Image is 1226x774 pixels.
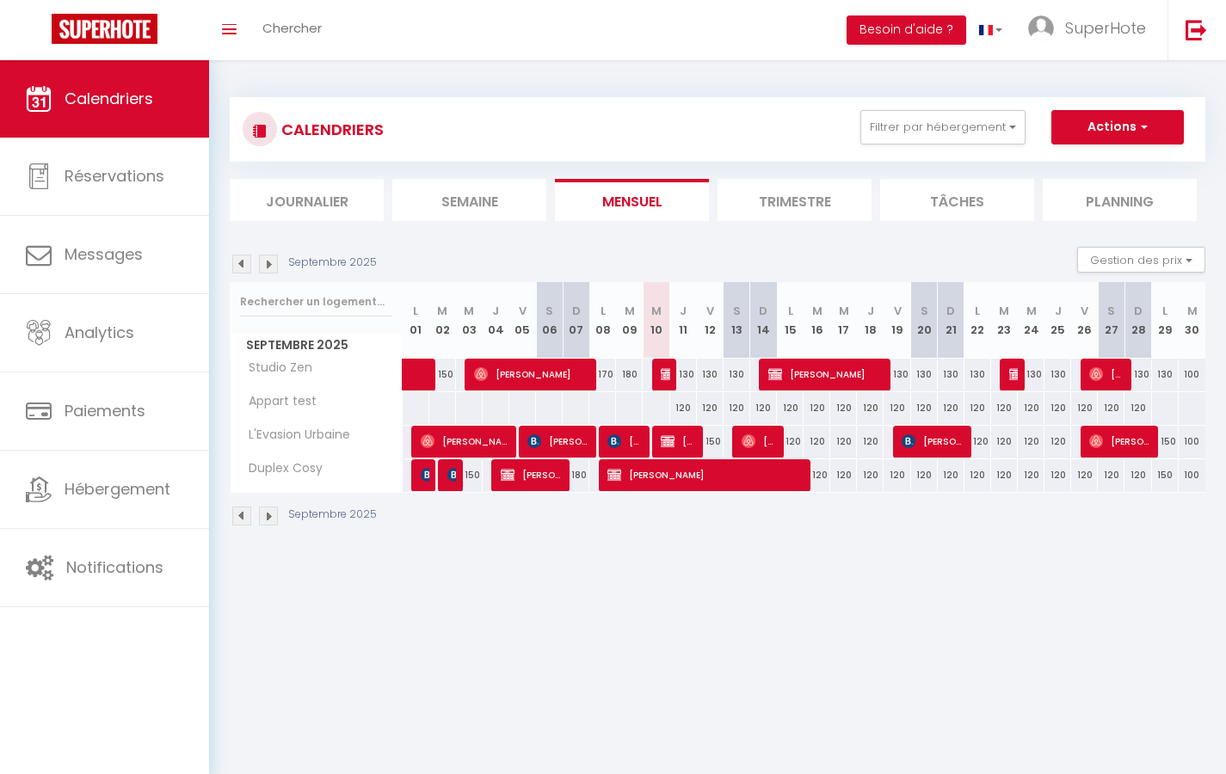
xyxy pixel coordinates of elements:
span: Patureau Léa [421,458,429,491]
abbr: M [839,303,849,319]
div: 120 [964,459,991,491]
div: 120 [777,426,804,458]
abbr: M [812,303,822,319]
div: 120 [857,426,884,458]
div: 120 [1018,426,1044,458]
div: 120 [938,459,964,491]
div: 120 [1098,392,1124,424]
li: Mensuel [555,179,709,221]
span: Calendriers [65,88,153,109]
th: 01 [403,282,429,359]
abbr: M [437,303,447,319]
div: 120 [991,426,1018,458]
span: Hébergement [65,478,170,500]
div: 120 [1098,459,1124,491]
div: 120 [830,392,857,424]
abbr: L [788,303,793,319]
abbr: L [1162,303,1167,319]
abbr: J [1055,303,1062,319]
abbr: M [1187,303,1198,319]
abbr: D [946,303,955,319]
img: ... [1028,15,1054,41]
div: 130 [938,359,964,390]
span: [PERSON_NAME] [902,425,964,458]
div: 150 [697,426,724,458]
button: Besoin d'aide ? [847,15,966,45]
abbr: D [572,303,581,319]
span: Chercher [262,19,322,37]
abbr: J [867,303,874,319]
div: 120 [938,392,964,424]
th: 14 [750,282,777,359]
span: Messages [65,243,143,265]
abbr: M [999,303,1009,319]
div: 120 [991,392,1018,424]
div: 120 [724,392,750,424]
span: L'Evasion Urbaine [233,426,354,445]
abbr: V [706,303,714,319]
div: 130 [1124,359,1151,390]
button: Gestion des prix [1077,247,1205,273]
div: 130 [911,359,938,390]
th: 26 [1071,282,1098,359]
div: 150 [456,459,483,491]
div: 100 [1179,426,1205,458]
span: Appart test [233,392,321,411]
th: 25 [1044,282,1071,359]
div: 120 [697,392,724,424]
div: 130 [1044,359,1071,390]
span: [PERSON_NAME] [1089,358,1124,390]
p: Septembre 2025 [288,507,377,523]
span: Analytics [65,322,134,343]
div: 100 [1179,359,1205,390]
span: SuperHote [1065,17,1146,39]
div: 180 [616,359,643,390]
li: Tâches [880,179,1034,221]
span: [PERSON_NAME] [474,358,589,390]
span: [PERSON_NAME] [607,425,643,458]
th: 12 [697,282,724,359]
div: 180 [563,459,589,491]
abbr: L [601,303,606,319]
div: 130 [964,359,991,390]
th: 08 [589,282,616,359]
div: 130 [670,359,697,390]
abbr: S [545,303,553,319]
span: [PERSON_NAME] [607,458,803,491]
button: Filtrer par hébergement [860,110,1026,144]
th: 24 [1018,282,1044,359]
th: 06 [536,282,563,359]
th: 03 [456,282,483,359]
span: Notifications [66,556,163,578]
th: 22 [964,282,991,359]
span: Réservations [65,165,164,187]
div: 120 [1071,392,1098,424]
div: 120 [1044,392,1071,424]
div: 120 [1071,459,1098,491]
abbr: V [1081,303,1088,319]
abbr: M [625,303,635,319]
div: 120 [911,392,938,424]
th: 11 [670,282,697,359]
div: 120 [1044,459,1071,491]
h3: CALENDRIERS [277,110,384,149]
span: [PERSON_NAME] [768,358,884,390]
abbr: V [894,303,902,319]
div: 120 [1018,459,1044,491]
abbr: M [1026,303,1037,319]
div: 120 [670,392,697,424]
div: 120 [804,392,830,424]
span: Septembre 2025 [231,333,402,358]
input: Rechercher un logement... [240,286,392,317]
div: 150 [1152,426,1179,458]
div: 120 [1044,426,1071,458]
div: 120 [1124,392,1151,424]
th: 13 [724,282,750,359]
th: 18 [857,282,884,359]
div: 170 [589,359,616,390]
div: 150 [1152,459,1179,491]
abbr: D [759,303,767,319]
span: [PERSON_NAME] [447,458,456,491]
abbr: J [492,303,499,319]
div: 120 [884,459,910,491]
